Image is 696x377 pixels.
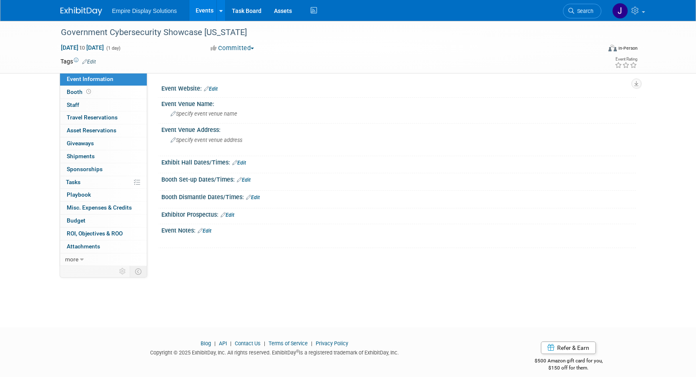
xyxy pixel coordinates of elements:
[204,86,218,92] a: Edit
[161,173,636,184] div: Booth Set-up Dates/Times:
[67,166,103,172] span: Sponsorships
[67,191,91,198] span: Playbook
[60,240,147,253] a: Attachments
[60,73,147,86] a: Event Information
[67,230,123,237] span: ROI, Objectives & ROO
[563,4,601,18] a: Search
[161,191,636,202] div: Booth Dismantle Dates/Times:
[60,124,147,137] a: Asset Reservations
[201,340,211,347] a: Blog
[67,140,94,147] span: Giveaways
[60,150,147,163] a: Shipments
[501,364,636,372] div: $150 off for them.
[296,349,299,354] sup: ®
[221,212,234,218] a: Edit
[130,266,147,277] td: Toggle Event Tabs
[198,228,211,234] a: Edit
[60,99,147,111] a: Staff
[60,253,147,266] a: more
[60,44,104,51] span: [DATE] [DATE]
[501,352,636,371] div: $500 Amazon gift card for you,
[58,25,589,40] div: Government Cybersecurity Showcase [US_STATE]
[60,57,96,66] td: Tags
[60,189,147,201] a: Playbook
[269,340,308,347] a: Terms of Service
[316,340,348,347] a: Privacy Policy
[615,57,637,61] div: Event Rating
[66,179,80,185] span: Tasks
[161,82,636,93] div: Event Website:
[60,176,147,189] a: Tasks
[82,59,96,65] a: Edit
[60,347,489,357] div: Copyright © 2025 ExhibitDay, Inc. All rights reserved. ExhibitDay is a registered trademark of Ex...
[60,86,147,99] a: Booth
[237,177,251,183] a: Edit
[67,76,113,82] span: Event Information
[60,7,102,15] img: ExhibitDay
[208,44,257,53] button: Committed
[60,228,147,240] a: ROI, Objectives & ROO
[60,215,147,227] a: Budget
[67,114,118,121] span: Travel Reservations
[161,156,636,167] div: Exhibit Hall Dates/Times:
[309,340,314,347] span: |
[67,101,79,108] span: Staff
[552,43,638,56] div: Event Format
[262,340,267,347] span: |
[85,89,93,95] span: Booth not reserved yet
[67,153,95,159] span: Shipments
[212,340,218,347] span: |
[60,111,147,124] a: Travel Reservations
[541,342,596,354] a: Refer & Earn
[228,340,234,347] span: |
[612,3,628,19] img: Jane Paolucci
[116,266,130,277] td: Personalize Event Tab Strip
[161,224,636,235] div: Event Notes:
[246,195,260,200] a: Edit
[171,137,242,143] span: Specify event venue address
[67,204,132,211] span: Misc. Expenses & Credits
[161,208,636,219] div: Exhibitor Prospectus:
[106,46,121,51] span: (1 day)
[67,127,116,134] span: Asset Reservations
[171,111,237,117] span: Specify event venue name
[219,340,227,347] a: API
[65,256,78,263] span: more
[60,163,147,176] a: Sponsorships
[67,217,85,224] span: Budget
[618,45,638,51] div: In-Person
[112,8,177,14] span: Empire Display Solutions
[67,243,100,250] span: Attachments
[78,44,86,51] span: to
[67,89,93,95] span: Booth
[60,137,147,150] a: Giveaways
[161,98,636,108] div: Event Venue Name:
[161,124,636,134] div: Event Venue Address:
[235,340,261,347] a: Contact Us
[60,202,147,214] a: Misc. Expenses & Credits
[608,45,617,51] img: Format-Inperson.png
[574,8,593,14] span: Search
[232,160,246,166] a: Edit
